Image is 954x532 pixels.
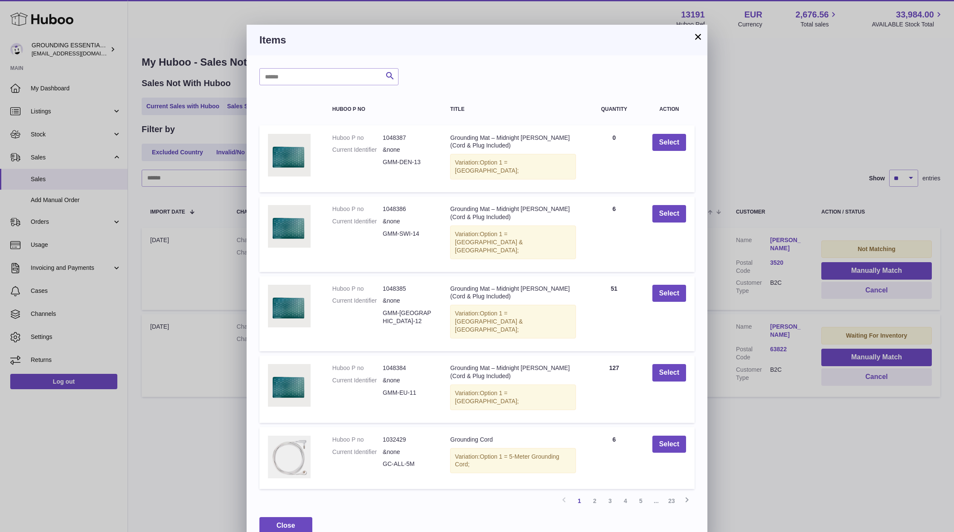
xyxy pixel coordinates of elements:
dd: GC-ALL-5M [383,460,433,468]
span: Option 1 = [GEOGRAPHIC_DATA] & [GEOGRAPHIC_DATA]; [455,310,523,333]
div: Variation: [450,385,576,410]
dd: &none [383,297,433,305]
div: Variation: [450,226,576,259]
div: Variation: [450,305,576,338]
div: Grounding Mat – Midnight [PERSON_NAME] (Cord & Plug Included) [450,134,576,150]
button: Select [652,205,686,223]
dt: Huboo P no [332,285,383,293]
button: × [693,32,703,42]
td: 6 [585,197,644,272]
dt: Current Identifier [332,146,383,154]
a: 4 [618,493,633,509]
dt: Huboo P no [332,364,383,372]
span: Option 1 = [GEOGRAPHIC_DATA]; [455,390,519,405]
th: Quantity [585,98,644,121]
th: Title [442,98,584,121]
dd: 1048385 [383,285,433,293]
dd: 1048384 [383,364,433,372]
div: Grounding Cord [450,436,576,444]
img: Grounding Mat – Midnight Moss (Cord & Plug Included) [268,205,311,248]
dd: &none [383,146,433,154]
a: 3 [602,493,618,509]
a: 5 [633,493,649,509]
dd: GMM-DEN-13 [383,158,433,166]
img: Grounding Mat – Midnight Moss (Cord & Plug Included) [268,285,311,327]
div: Grounding Mat – Midnight [PERSON_NAME] (Cord & Plug Included) [450,285,576,301]
td: 0 [585,125,644,193]
h3: Items [259,33,695,47]
img: Grounding Mat – Midnight Moss (Cord & Plug Included) [268,364,311,407]
div: Grounding Mat – Midnight [PERSON_NAME] (Cord & Plug Included) [450,205,576,221]
div: Grounding Mat – Midnight [PERSON_NAME] (Cord & Plug Included) [450,364,576,380]
td: 6 [585,427,644,489]
dd: &none [383,448,433,456]
th: Huboo P no [324,98,442,121]
button: Select [652,134,686,151]
span: ... [649,493,664,509]
div: Variation: [450,448,576,474]
a: 2 [587,493,602,509]
dt: Huboo P no [332,436,383,444]
td: 51 [585,276,644,351]
a: 1 [572,493,587,509]
a: 23 [664,493,679,509]
button: Select [652,364,686,382]
dt: Huboo P no [332,134,383,142]
span: Option 1 = [GEOGRAPHIC_DATA]; [455,159,519,174]
dt: Current Identifier [332,297,383,305]
dd: GMM-EU-11 [383,389,433,397]
dd: &none [383,217,433,226]
button: Select [652,285,686,302]
dd: GMM-SWI-14 [383,230,433,238]
dd: 1032429 [383,436,433,444]
span: Option 1 = [GEOGRAPHIC_DATA] & [GEOGRAPHIC_DATA]; [455,231,523,254]
td: 127 [585,356,644,423]
button: Select [652,436,686,453]
span: Option 1 = 5-Meter Grounding Cord; [455,453,559,468]
dd: 1048387 [383,134,433,142]
div: Variation: [450,154,576,179]
dt: Current Identifier [332,376,383,385]
dt: Current Identifier [332,217,383,226]
img: Grounding Mat – Midnight Moss (Cord & Plug Included) [268,134,311,176]
span: Close [276,522,295,529]
dt: Huboo P no [332,205,383,213]
dt: Current Identifier [332,448,383,456]
th: Action [644,98,695,121]
img: Grounding Cord [268,436,311,478]
dd: 1048386 [383,205,433,213]
dd: &none [383,376,433,385]
dd: GMM-[GEOGRAPHIC_DATA]-12 [383,309,433,325]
